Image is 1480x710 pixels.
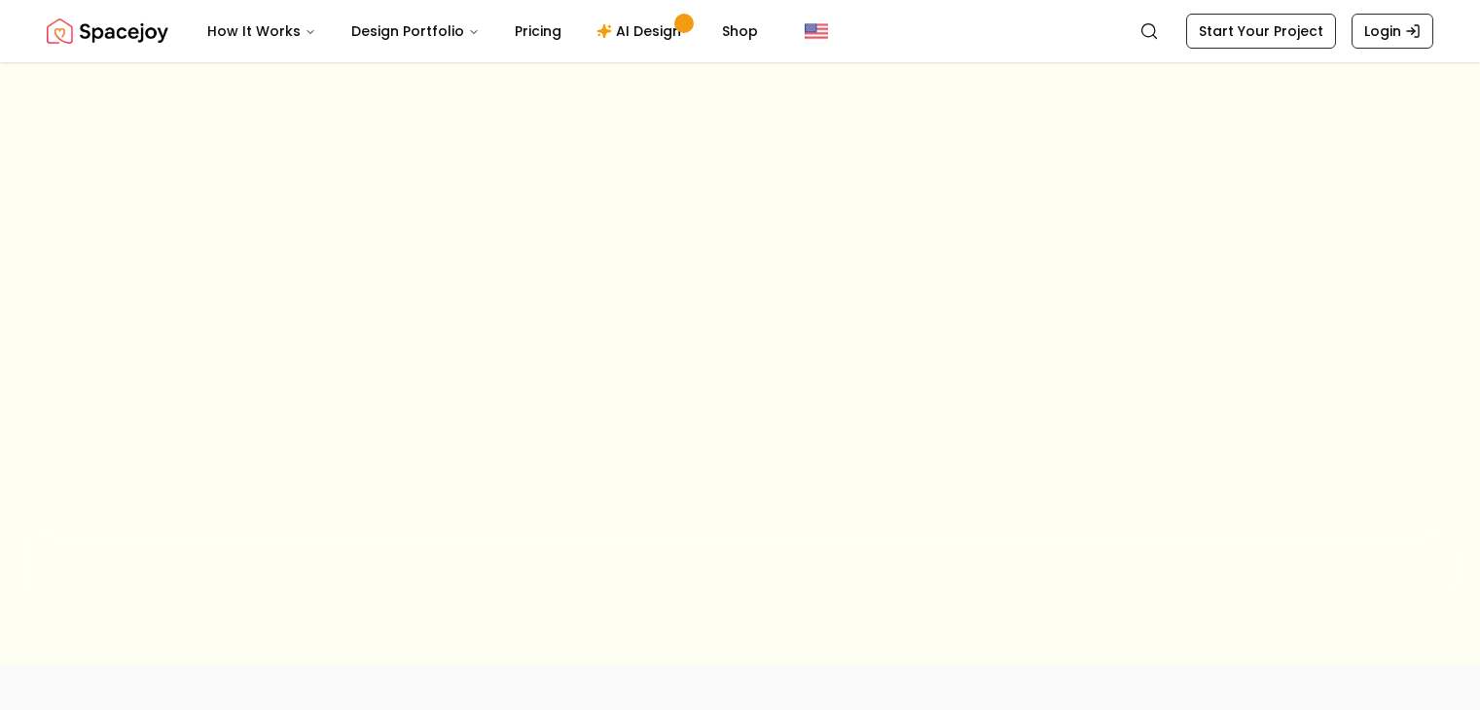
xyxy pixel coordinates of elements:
[1352,14,1433,49] a: Login
[581,12,703,51] a: AI Design
[192,12,332,51] button: How It Works
[47,12,168,51] img: Spacejoy Logo
[706,12,774,51] a: Shop
[1186,14,1336,49] a: Start Your Project
[805,19,828,43] img: United States
[192,12,774,51] nav: Main
[499,12,577,51] a: Pricing
[336,12,495,51] button: Design Portfolio
[47,12,168,51] a: Spacejoy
